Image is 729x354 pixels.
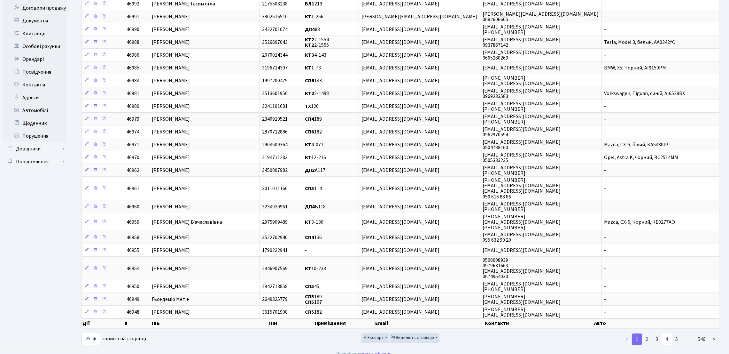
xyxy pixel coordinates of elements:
[305,185,314,192] b: СП5
[363,334,384,341] span: Експорт
[305,265,326,272] span: 10-233
[305,154,326,161] span: 12-216
[3,27,67,40] a: Квитанції
[604,185,606,192] span: -
[642,334,652,345] a: 2
[152,13,190,20] span: [PERSON_NAME]
[262,26,288,33] span: 3422701074
[361,103,439,110] span: [EMAIL_ADDRESS][DOMAIN_NAME]
[127,64,139,71] span: 46985
[361,333,389,343] button: Експорт
[361,77,439,84] span: [EMAIL_ADDRESS][DOMAIN_NAME]
[305,64,321,71] span: 1-73
[305,36,329,49] span: 2-1554 2-1555
[262,154,288,161] span: 2194711283
[604,13,606,20] span: -
[127,265,139,272] span: 46954
[361,141,439,148] span: [EMAIL_ADDRESS][DOMAIN_NAME]
[262,247,288,254] span: 1790222941
[152,247,190,254] span: [PERSON_NAME]
[604,265,606,272] span: -
[127,52,139,59] span: 46986
[483,64,561,71] span: [EMAIL_ADDRESS][DOMAIN_NAME]
[604,154,679,161] span: Opel, Astra K, чорний, BC2514MM
[305,283,319,290] span: 45
[361,265,439,272] span: [EMAIL_ADDRESS][DOMAIN_NAME]
[305,13,323,20] span: 1-256
[305,293,322,306] span: 189 167
[262,141,288,148] span: 2904509364
[305,141,323,148] span: 4-071
[152,234,190,241] span: [PERSON_NAME]
[3,104,67,117] a: Автомобілі
[262,167,288,174] span: 3450807982
[483,200,561,213] span: [EMAIL_ADDRESS][DOMAIN_NAME] [PHONE_NUMBER]
[305,64,311,71] b: КТ
[152,296,190,303] span: Гьокдемір Метін
[305,167,325,174] span: А117
[483,126,561,138] span: [EMAIL_ADDRESS][DOMAIN_NAME] 0962970594
[152,265,190,272] span: [PERSON_NAME]
[262,64,288,71] span: 3196714397
[361,0,439,7] span: [EMAIL_ADDRESS][DOMAIN_NAME]
[361,26,439,33] span: [EMAIL_ADDRESS][DOMAIN_NAME]
[3,155,67,168] a: Повідомлення
[262,0,288,7] span: 2175508238
[305,234,314,241] b: СП4
[361,234,439,241] span: [EMAIL_ADDRESS][DOMAIN_NAME]
[152,283,190,290] span: [PERSON_NAME]
[483,11,599,23] span: [PERSON_NAME][EMAIL_ADDRESS][DOMAIN_NAME] 0682606605
[483,257,561,280] span: 0508608939 0979631663 [EMAIL_ADDRESS][DOMAIN_NAME] 0674954030
[305,167,315,174] b: ДП2
[594,318,720,328] th: Авто
[483,213,561,231] span: [PHONE_NUMBER] [EMAIL_ADDRESS][DOMAIN_NAME] [PHONE_NUMBER]
[127,219,139,226] span: 46959
[361,185,439,192] span: [EMAIL_ADDRESS][DOMAIN_NAME]
[152,77,190,84] span: [PERSON_NAME]
[483,87,561,100] span: [EMAIL_ADDRESS][DOMAIN_NAME] 0969233583
[305,309,322,316] span: 182
[3,78,67,91] a: Контакти
[3,53,67,66] a: Орендарі
[3,130,67,142] a: Порушення
[3,14,67,27] a: Документи
[305,26,315,33] b: ДП4
[127,167,139,174] span: 46962
[127,13,139,20] span: 46991
[305,128,322,135] span: 182
[361,128,439,135] span: [EMAIL_ADDRESS][DOMAIN_NAME]
[604,26,606,33] span: -
[305,0,314,7] b: ВЛ1
[604,219,675,226] span: Mazda, CX-5, Чорний, КЕ0277АО
[152,26,190,33] span: [PERSON_NAME]
[361,52,439,59] span: [EMAIL_ADDRESS][DOMAIN_NAME]
[305,128,314,135] b: СП6
[3,142,67,155] a: Довідники
[127,141,139,148] span: 46971
[305,265,311,272] b: КТ
[361,154,439,161] span: [EMAIL_ADDRESS][DOMAIN_NAME]
[262,283,288,290] span: 2942713858
[127,283,139,290] span: 46950
[305,185,322,192] span: 114
[305,203,315,210] b: ДП4
[305,77,314,84] b: СП6
[483,100,561,113] span: [EMAIL_ADDRESS][DOMAIN_NAME] [PHONE_NUMBER]
[127,116,139,123] span: 46979
[262,265,288,272] span: 2446907569
[483,306,561,318] span: [PHONE_NUMBER] [EMAIL_ADDRESS][DOMAIN_NAME]
[604,52,606,59] span: -
[262,116,288,123] span: 2340910521
[604,296,606,303] span: -
[152,116,190,123] span: [PERSON_NAME]
[375,318,484,328] th: Email
[361,247,439,254] span: [EMAIL_ADDRESS][DOMAIN_NAME]
[262,234,288,241] span: 3522702940
[151,318,268,328] th: ПІБ
[361,167,439,174] span: [EMAIL_ADDRESS][DOMAIN_NAME]
[604,103,606,110] span: -
[305,90,314,97] b: КТ2
[152,103,190,110] span: [PERSON_NAME]
[483,139,561,151] span: [EMAIL_ADDRESS][DOMAIN_NAME] 0504788160
[484,318,594,328] th: Контакти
